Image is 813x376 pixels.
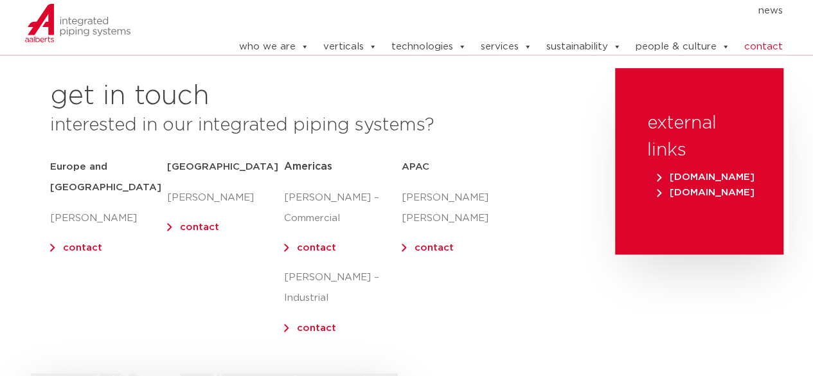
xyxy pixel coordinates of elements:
[391,34,466,60] a: technologies
[415,243,454,253] a: contact
[238,34,308,60] a: who we are
[50,112,583,139] h3: interested in our integrated piping systems?
[647,110,751,164] h3: external links
[323,34,377,60] a: verticals
[50,208,167,229] p: [PERSON_NAME]
[635,34,729,60] a: people & culture
[284,161,332,172] span: Americas
[546,34,621,60] a: sustainability
[167,157,284,177] h5: [GEOGRAPHIC_DATA]
[657,172,755,182] span: [DOMAIN_NAME]
[654,172,758,182] a: [DOMAIN_NAME]
[50,162,161,192] strong: Europe and [GEOGRAPHIC_DATA]
[284,188,401,229] p: [PERSON_NAME] – Commercial
[654,188,758,197] a: [DOMAIN_NAME]
[402,157,519,177] h5: APAC
[167,188,284,208] p: [PERSON_NAME]
[402,188,519,229] p: [PERSON_NAME] [PERSON_NAME]
[180,222,219,232] a: contact
[758,1,782,21] a: news
[297,323,336,333] a: contact
[63,243,102,253] a: contact
[657,188,755,197] span: [DOMAIN_NAME]
[744,34,782,60] a: contact
[480,34,532,60] a: services
[297,243,336,253] a: contact
[284,267,401,309] p: [PERSON_NAME] – Industrial
[50,81,210,112] h2: get in touch
[199,1,783,21] nav: Menu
